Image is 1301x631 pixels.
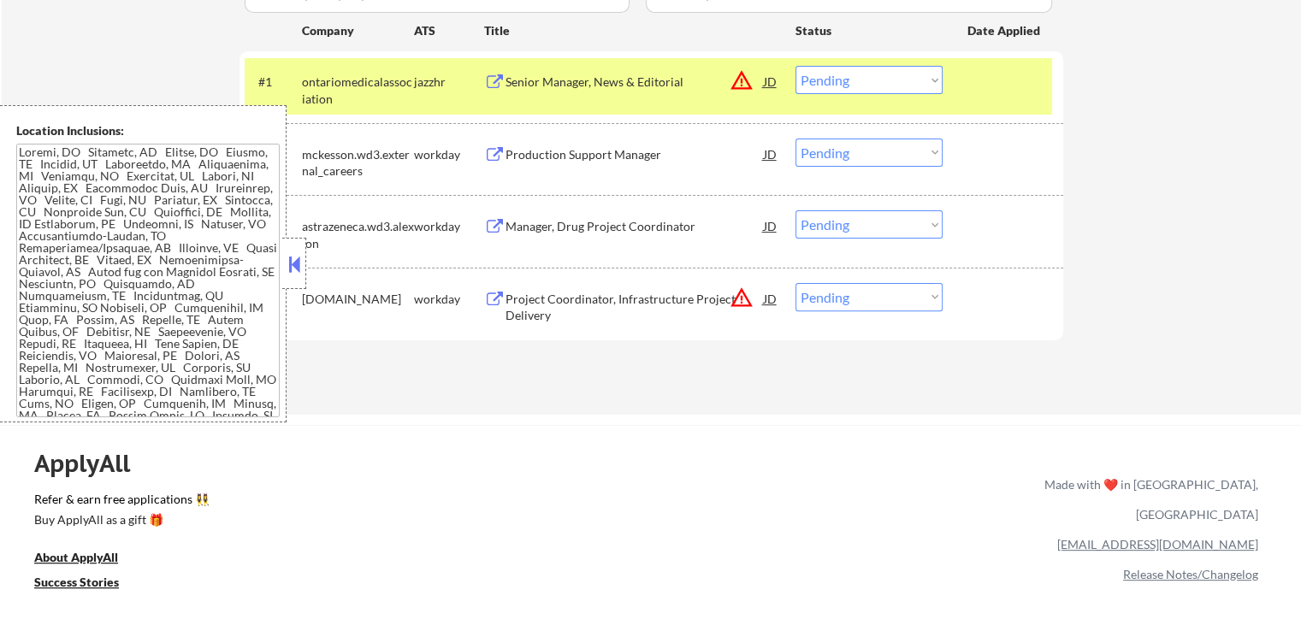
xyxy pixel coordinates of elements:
[16,122,280,139] div: Location Inclusions:
[730,286,754,310] button: warning_amber
[762,283,779,314] div: JD
[506,291,764,324] div: Project Coordinator, Infrastructure Project Delivery
[302,74,414,107] div: ontariomedicalassociation
[506,146,764,163] div: Production Support Manager
[34,550,118,564] u: About ApplyAll
[1038,469,1258,529] div: Made with ❤️ in [GEOGRAPHIC_DATA], [GEOGRAPHIC_DATA]
[302,22,414,39] div: Company
[1123,567,1258,581] a: Release Notes/Changelog
[258,74,288,91] div: #1
[302,291,414,308] div: [DOMAIN_NAME]
[795,15,943,45] div: Status
[414,218,484,235] div: workday
[34,575,119,589] u: Success Stories
[730,68,754,92] button: warning_amber
[34,549,142,570] a: About ApplyAll
[762,66,779,97] div: JD
[34,493,687,511] a: Refer & earn free applications 👯‍♀️
[302,218,414,251] div: astrazeneca.wd3.alexion
[414,291,484,308] div: workday
[34,449,150,478] div: ApplyAll
[506,218,764,235] div: Manager, Drug Project Coordinator
[414,146,484,163] div: workday
[34,511,205,533] a: Buy ApplyAll as a gift 🎁
[34,574,142,595] a: Success Stories
[302,146,414,180] div: mckesson.wd3.external_careers
[967,22,1043,39] div: Date Applied
[414,74,484,91] div: jazzhr
[762,210,779,241] div: JD
[762,139,779,169] div: JD
[34,514,205,526] div: Buy ApplyAll as a gift 🎁
[484,22,779,39] div: Title
[414,22,484,39] div: ATS
[1057,537,1258,551] a: [EMAIL_ADDRESS][DOMAIN_NAME]
[506,74,764,91] div: Senior Manager, News & Editorial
